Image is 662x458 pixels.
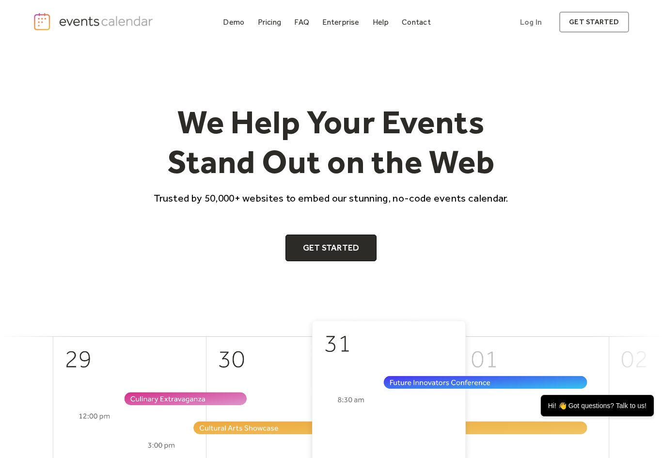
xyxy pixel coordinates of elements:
a: FAQ [290,16,313,29]
p: Trusted by 50,000+ websites to embed our stunning, no-code events calendar. [145,191,517,205]
a: home [33,12,156,31]
a: Demo [219,16,248,29]
div: Contact [402,19,431,25]
h1: We Help Your Events Stand Out on the Web [145,102,517,181]
div: Help [373,19,389,25]
div: FAQ [294,19,309,25]
a: get started [559,12,629,32]
a: Log In [510,12,552,32]
a: Help [369,16,393,29]
a: Get Started [285,235,377,262]
div: Demo [223,19,244,25]
a: Contact [398,16,435,29]
div: Pricing [258,19,282,25]
a: Pricing [254,16,285,29]
div: Enterprise [322,19,359,25]
a: Enterprise [318,16,363,29]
